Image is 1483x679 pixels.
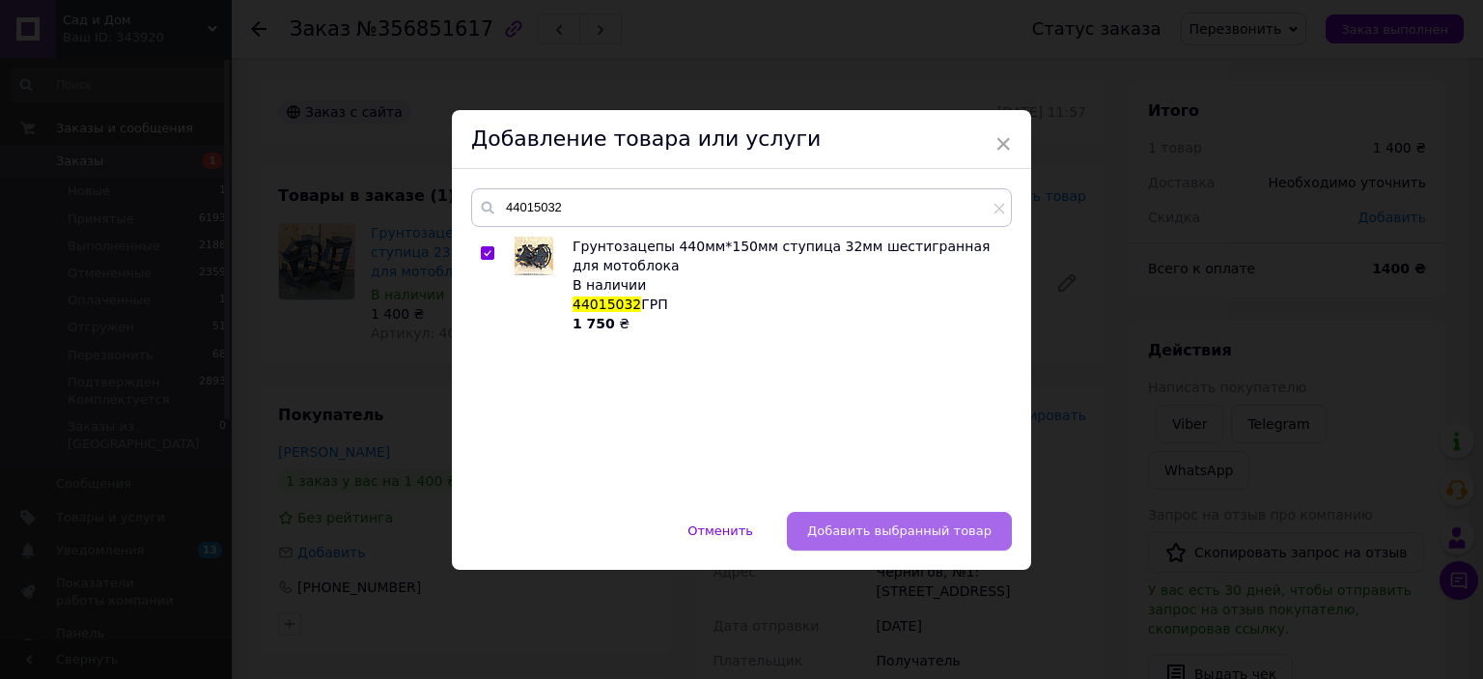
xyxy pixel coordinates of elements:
div: ₴ [573,314,1001,333]
div: Добавление товара или услуги [452,110,1031,169]
span: ГРП [641,297,668,312]
span: Добавить выбранный товар [807,523,992,538]
button: Добавить выбранный товар [787,512,1012,551]
button: Отменить [667,512,773,551]
img: Грунтозацепы 440мм*150мм ступица 32мм шестигранная для мотоблока [515,237,553,275]
span: Отменить [687,523,753,538]
span: Грунтозацепы 440мм*150мм ступица 32мм шестигранная для мотоблока [573,239,990,273]
input: Поиск по товарам и услугам [471,188,1012,227]
div: В наличии [573,275,1001,295]
span: 44015032 [573,297,641,312]
span: × [994,127,1012,160]
b: 1 750 [573,316,615,331]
